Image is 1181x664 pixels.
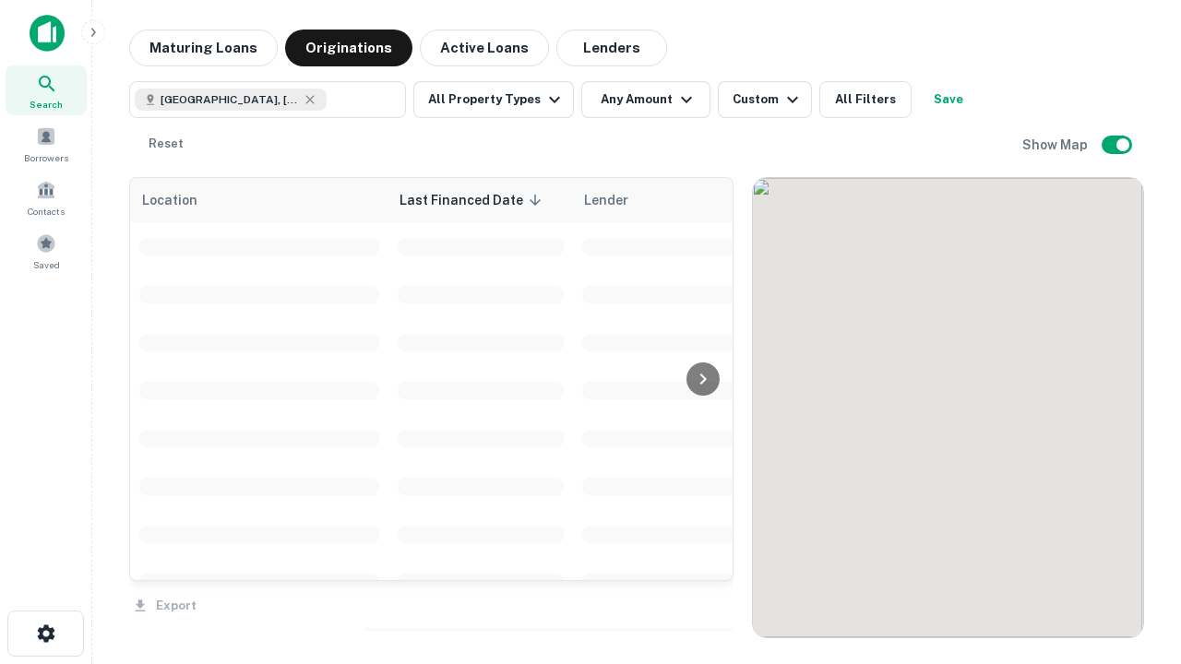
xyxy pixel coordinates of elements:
a: Saved [6,226,87,276]
button: Originations [285,30,412,66]
button: All Property Types [413,81,574,118]
span: [GEOGRAPHIC_DATA], [GEOGRAPHIC_DATA] [161,91,299,108]
button: Maturing Loans [129,30,278,66]
a: Contacts [6,172,87,222]
span: Saved [33,257,60,272]
span: Lender [584,189,628,211]
div: 0 0 [753,178,1143,637]
button: Reset [137,125,196,162]
span: Last Financed Date [400,189,547,211]
th: Last Financed Date [388,178,573,222]
h6: Show Map [1022,135,1091,155]
span: Contacts [28,204,65,219]
span: Search [30,97,63,112]
th: Lender [573,178,868,222]
span: Location [141,189,221,211]
span: Borrowers [24,150,68,165]
button: Lenders [556,30,667,66]
a: Search [6,65,87,115]
div: Custom [733,89,804,111]
button: All Filters [819,81,912,118]
button: Custom [718,81,812,118]
img: capitalize-icon.png [30,15,65,52]
iframe: Chat Widget [1089,457,1181,546]
th: Location [130,178,388,222]
button: Save your search to get updates of matches that match your search criteria. [919,81,978,118]
a: Borrowers [6,119,87,169]
button: Active Loans [420,30,549,66]
button: Any Amount [581,81,710,118]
